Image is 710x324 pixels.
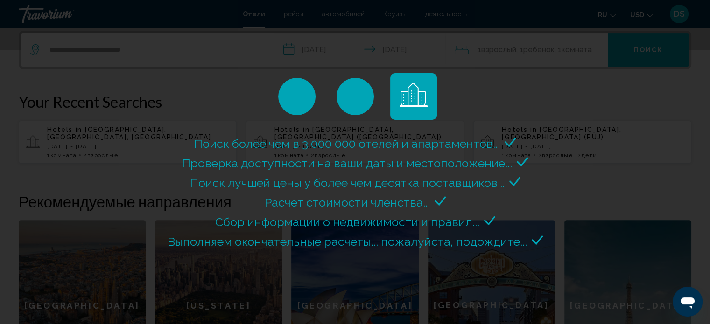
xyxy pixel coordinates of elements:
span: Выполняем окончательные расчеты... пожалуйста, подождите... [168,234,527,248]
span: Сбор информации о недвижимости и правил... [215,215,479,229]
span: Проверка доступности на ваши даты и местоположение... [182,156,512,170]
span: Расчет стоимости членства... [265,195,430,209]
span: Поиск лучшей цены у более чем десятка поставщиков... [190,176,505,190]
iframe: Кнопка запуска окна обмена сообщениями [673,287,703,317]
span: Поиск более чем в 3 000 000 отелей и апартаментов... [194,137,500,151]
